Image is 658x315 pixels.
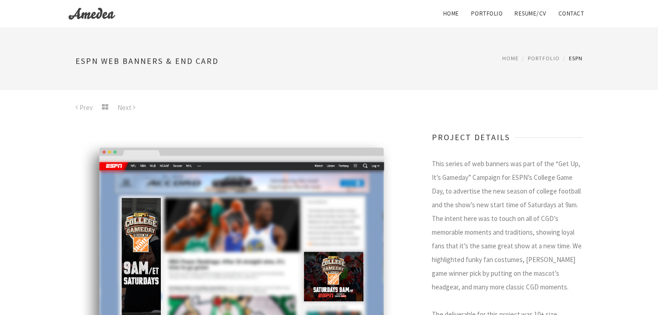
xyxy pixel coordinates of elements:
[502,55,519,62] a: Home
[117,103,132,113] span: Next
[432,157,583,294] p: This series of web banners was part of the “Get Up, It’s Gameday” Campaign for ESPN’s College Gam...
[75,55,583,67] h4: ESPN Web Banners & End Card
[528,55,560,62] a: Portfolio
[117,103,135,113] a: Next
[75,103,93,113] a: Prev
[561,54,583,63] li: ESPN
[432,131,515,143] h4: Project Details
[80,103,93,113] span: Prev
